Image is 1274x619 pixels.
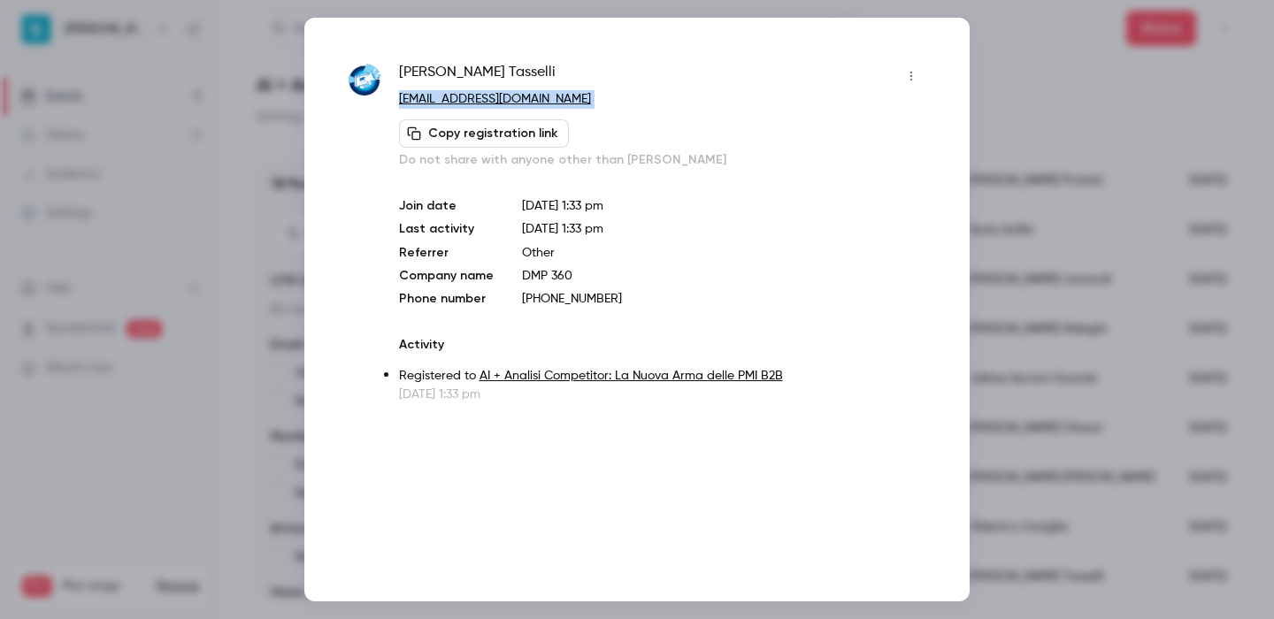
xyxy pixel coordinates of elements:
img: tab_domain_overview_orange.svg [73,111,88,126]
button: Copy registration link [399,119,569,148]
p: Referrer [399,244,494,262]
img: digitalmarketingpromotion360.com [349,64,381,96]
p: Last activity [399,220,494,239]
p: Do not share with anyone other than [PERSON_NAME] [399,151,925,169]
img: website_grey.svg [28,46,42,60]
p: [DATE] 1:33 pm [399,386,925,403]
div: [PERSON_NAME]: [DOMAIN_NAME] [46,46,253,60]
p: DMP 360 [522,267,925,285]
p: Phone number [399,290,494,308]
p: Activity [399,336,925,354]
p: [DATE] 1:33 pm [522,197,925,215]
span: [PERSON_NAME] Tasselli [399,62,556,90]
span: [DATE] 1:33 pm [522,223,603,235]
div: Keyword (traffico) [197,113,294,125]
a: AI + Analisi Competitor: La Nuova Arma delle PMI B2B [480,370,783,382]
a: [EMAIL_ADDRESS][DOMAIN_NAME] [399,93,591,105]
p: Company name [399,267,494,285]
img: logo_orange.svg [28,28,42,42]
p: Other [522,244,925,262]
p: [PHONE_NUMBER] [522,290,925,308]
p: Join date [399,197,494,215]
p: Registered to [399,367,925,386]
img: tab_keywords_by_traffic_grey.svg [178,111,192,126]
div: Dominio [93,113,135,125]
div: v 4.0.25 [50,28,87,42]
